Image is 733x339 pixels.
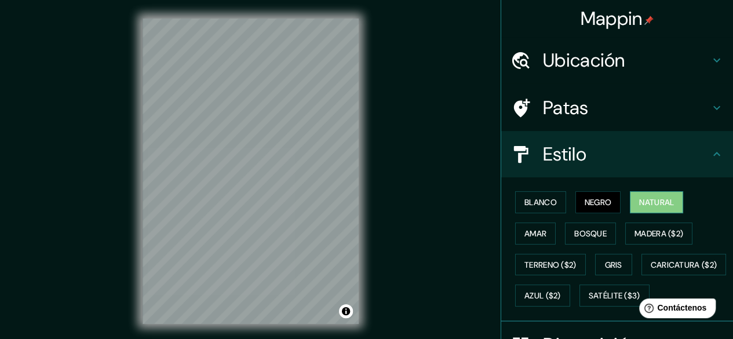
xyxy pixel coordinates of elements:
[515,223,556,245] button: Amar
[585,197,612,207] font: Negro
[630,191,683,213] button: Natural
[543,48,625,72] font: Ubicación
[565,223,616,245] button: Bosque
[589,291,640,301] font: Satélite ($3)
[501,131,733,177] div: Estilo
[639,197,674,207] font: Natural
[515,285,570,307] button: Azul ($2)
[339,304,353,318] button: Activar o desactivar atribución
[651,260,717,270] font: Caricatura ($2)
[524,260,577,270] font: Terreno ($2)
[641,254,727,276] button: Caricatura ($2)
[630,294,720,326] iframe: Lanzador de widgets de ayuda
[515,254,586,276] button: Terreno ($2)
[515,191,566,213] button: Blanco
[581,6,643,31] font: Mappin
[574,228,607,239] font: Bosque
[524,197,557,207] font: Blanco
[644,16,654,25] img: pin-icon.png
[543,96,589,120] font: Patas
[595,254,632,276] button: Gris
[579,285,650,307] button: Satélite ($3)
[625,223,692,245] button: Madera ($2)
[605,260,622,270] font: Gris
[634,228,683,239] font: Madera ($2)
[524,291,561,301] font: Azul ($2)
[143,19,359,324] canvas: Mapa
[575,191,621,213] button: Negro
[501,85,733,131] div: Patas
[524,228,546,239] font: Amar
[501,37,733,83] div: Ubicación
[543,142,586,166] font: Estilo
